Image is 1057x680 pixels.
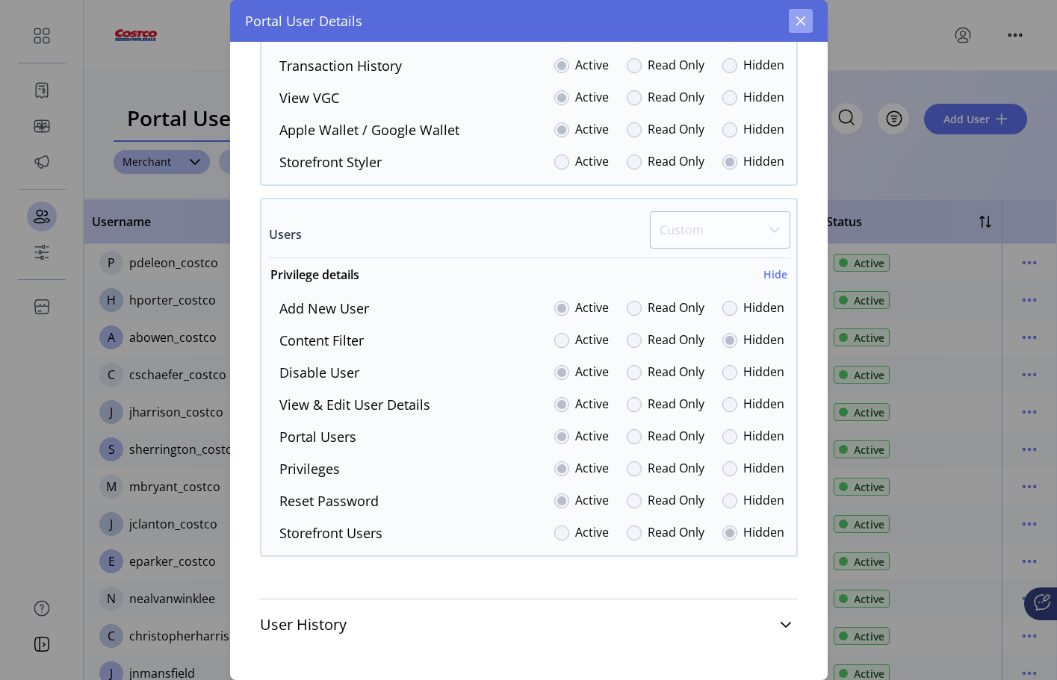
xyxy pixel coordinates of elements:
label: Storefront Styler [279,152,382,172]
label: Hidden [743,491,784,511]
a: Privilege detailsHide [261,266,796,293]
label: Read Only [648,88,704,108]
label: Active [575,331,609,351]
label: Hidden [743,459,784,479]
label: Active [575,427,609,447]
label: Hidden [743,363,784,383]
label: Active [575,120,609,140]
div: Privilege detailsHide [261,299,796,543]
label: Hidden [743,120,784,140]
label: Active [575,523,609,543]
label: Active [575,395,609,415]
label: Hidden [743,299,784,319]
label: Storefront Users [279,523,382,543]
label: Read Only [648,331,704,351]
label: Hidden [743,395,784,415]
label: Hidden [743,152,784,172]
label: Hidden [743,56,784,76]
label: Content Filter [279,331,364,351]
label: Active [575,88,609,108]
span: User History [260,617,347,632]
label: Read Only [648,523,704,543]
label: Apple Wallet / Google Wallet [279,120,459,140]
label: Portal Users [279,427,356,447]
label: Active [575,56,609,76]
label: Read Only [648,459,704,479]
h6: Hide [763,266,787,282]
label: Read Only [648,363,704,383]
label: View & Edit User Details [279,395,430,415]
label: Read Only [648,395,704,415]
label: Active [575,459,609,479]
label: Privileges [279,459,340,479]
span: Portal User Details [245,11,362,31]
a: User History [260,608,798,641]
label: View VGC [279,88,339,108]
label: Add New User [279,299,369,319]
label: Active [575,491,609,511]
label: Read Only [648,299,704,319]
label: Hidden [743,427,784,447]
label: Users [269,225,302,243]
label: Read Only [648,491,704,511]
label: Hidden [743,331,784,351]
h6: Privilege details [270,266,359,284]
label: Read Only [648,427,704,447]
label: Reset Password [279,491,379,511]
label: Disable User [279,363,359,383]
label: Read Only [648,120,704,140]
label: Read Only [648,56,704,76]
label: Active [575,363,609,383]
label: Transaction History [279,56,402,76]
label: Active [575,152,609,172]
label: Hidden [743,523,784,543]
label: Read Only [648,152,704,172]
label: Active [575,299,609,319]
label: Hidden [743,88,784,108]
